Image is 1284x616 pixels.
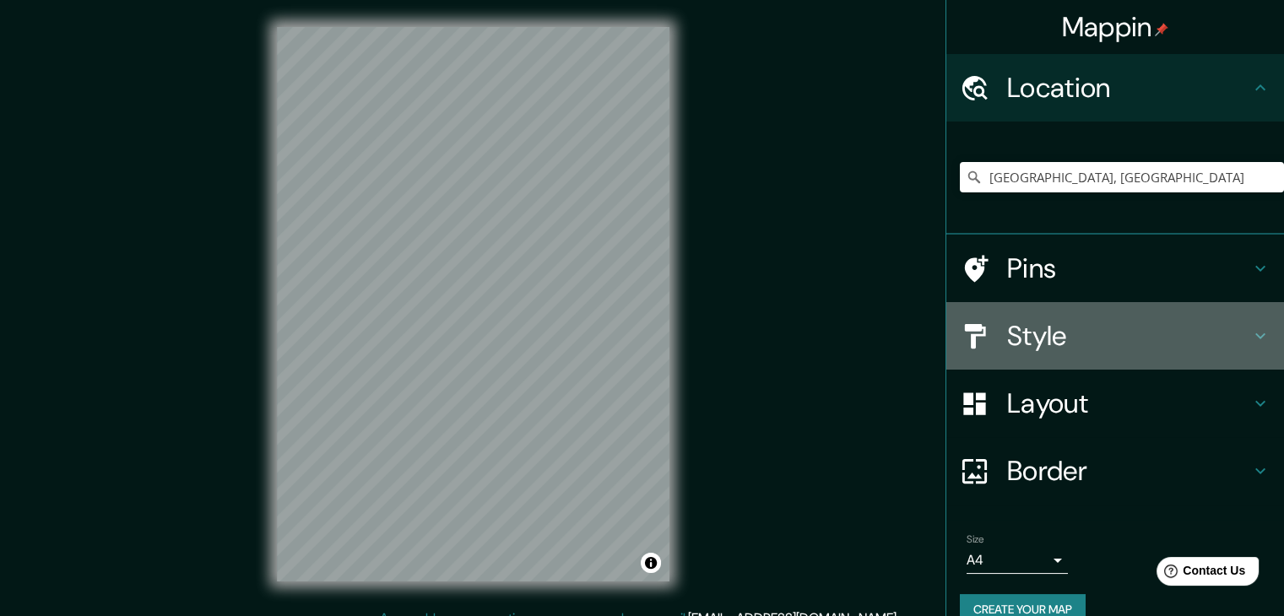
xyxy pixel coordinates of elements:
div: A4 [967,547,1068,574]
div: Border [946,437,1284,505]
img: pin-icon.png [1155,23,1168,36]
input: Pick your city or area [960,162,1284,192]
canvas: Map [277,27,669,581]
div: Pins [946,235,1284,302]
button: Toggle attribution [641,553,661,573]
label: Size [967,532,984,547]
div: Location [946,54,1284,122]
h4: Mappin [1062,10,1169,44]
h4: Pins [1007,251,1250,285]
iframe: Help widget launcher [1134,550,1265,597]
h4: Border [1007,454,1250,488]
div: Style [946,302,1284,370]
h4: Style [1007,319,1250,353]
h4: Location [1007,71,1250,105]
h4: Layout [1007,386,1250,420]
div: Layout [946,370,1284,437]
